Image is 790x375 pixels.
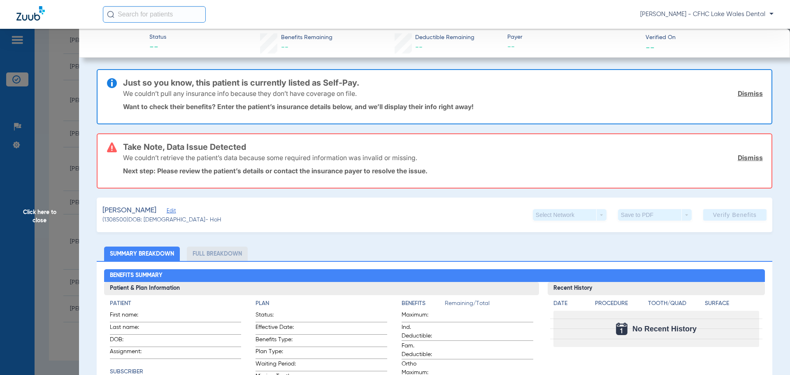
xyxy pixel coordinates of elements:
h4: Surface [705,299,759,308]
span: Waiting Period: [256,360,296,371]
span: Benefits Type: [256,335,296,347]
span: No Recent History [632,325,697,333]
span: (1308500) DOB: [DEMOGRAPHIC_DATA] - HoH [102,216,221,224]
span: Verified On [646,33,777,42]
span: [PERSON_NAME] - CFHC Lake Wales Dental [640,10,774,19]
span: -- [149,42,166,54]
img: Calendar [616,323,627,335]
span: Status [149,33,166,42]
span: Maximum: [402,311,442,322]
span: -- [281,44,288,51]
p: We couldn’t retrieve the patient’s data because some required information was invalid or missing. [123,154,417,162]
span: First name: [110,311,150,322]
h3: Patient & Plan Information [104,282,539,295]
h4: Benefits [402,299,445,308]
span: Deductible Remaining [415,33,474,42]
li: Summary Breakdown [104,247,180,261]
h4: Tooth/Quad [648,299,702,308]
li: Full Breakdown [187,247,248,261]
span: Plan Type: [256,347,296,359]
app-breakdown-title: Surface [705,299,759,311]
iframe: Chat Widget [749,335,790,375]
img: Zuub Logo [16,6,45,21]
span: Benefits Remaining [281,33,332,42]
img: Search Icon [107,11,114,18]
span: Edit [167,208,174,216]
span: Payer [507,33,639,42]
span: Effective Date: [256,323,296,334]
app-breakdown-title: Date [553,299,588,311]
h4: Patient [110,299,242,308]
h4: Procedure [595,299,645,308]
input: Search for patients [103,6,206,23]
app-breakdown-title: Procedure [595,299,645,311]
img: error-icon [107,142,117,152]
a: Dismiss [738,89,763,98]
app-breakdown-title: Benefits [402,299,445,311]
h2: Benefits Summary [104,269,765,282]
p: Next step: Please review the patient’s details or contact the insurance payer to resolve the issue. [123,167,763,175]
span: DOB: [110,335,150,347]
p: We couldn’t pull any insurance info because they don’t have coverage on file. [123,89,357,98]
span: Last name: [110,323,150,334]
span: Assignment: [110,347,150,359]
h4: Plan [256,299,387,308]
span: [PERSON_NAME] [102,205,156,216]
a: Dismiss [738,154,763,162]
h3: Just so you know, this patient is currently listed as Self-Pay. [123,79,763,87]
span: -- [415,44,423,51]
h3: Take Note, Data Issue Detected [123,143,763,151]
span: Status: [256,311,296,322]
span: Remaining/Total [445,299,533,311]
p: Want to check their benefits? Enter the patient’s insurance details below, and we’ll display thei... [123,102,763,111]
span: Ind. Deductible: [402,323,442,340]
img: info-icon [107,78,117,88]
span: Fam. Deductible: [402,342,442,359]
span: -- [646,43,655,51]
h4: Date [553,299,588,308]
app-breakdown-title: Tooth/Quad [648,299,702,311]
h3: Recent History [548,282,765,295]
span: -- [507,42,639,52]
